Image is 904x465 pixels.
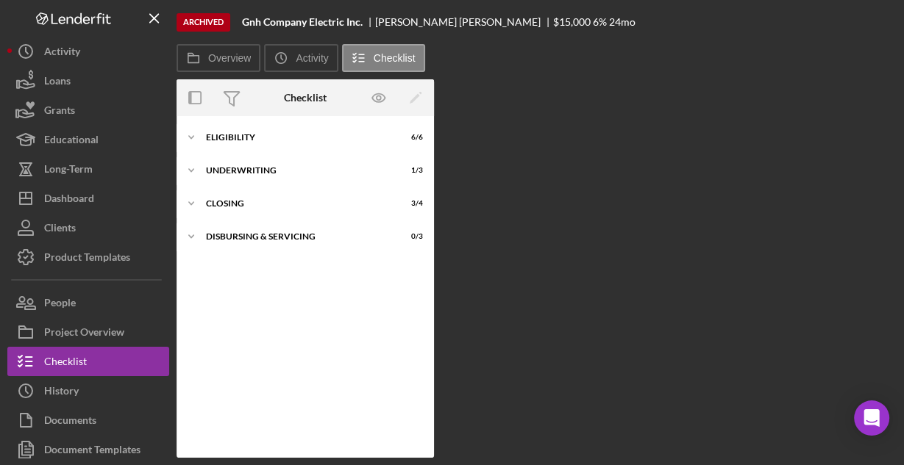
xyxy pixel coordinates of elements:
div: 3 / 4 [396,199,423,208]
div: Archived [177,13,230,32]
div: Documents [44,405,96,439]
div: Educational [44,125,99,158]
button: Activity [264,44,338,72]
button: Dashboard [7,184,169,213]
div: Checklist [284,92,327,104]
label: Overview [208,52,251,64]
div: Checklist [44,347,87,380]
div: Dashboard [44,184,94,217]
button: Checklist [7,347,169,376]
button: Loans [7,66,169,95]
button: Checklist [342,44,425,72]
div: Underwriting [206,166,386,175]
div: 0 / 3 [396,232,423,241]
div: 1 / 3 [396,166,423,175]
b: Gnh Company Electric Inc. [242,16,363,28]
button: Documents [7,405,169,435]
div: 24 mo [609,16,636,28]
div: People [44,288,76,321]
div: Long-Term [44,154,93,187]
button: Long-Term [7,154,169,184]
div: History [44,376,79,409]
div: Project Overview [44,317,124,350]
button: Project Overview [7,317,169,347]
button: Overview [177,44,260,72]
div: 6 % [593,16,607,28]
div: 6 / 6 [396,133,423,142]
div: Activity [44,37,80,70]
div: Disbursing & Servicing [206,232,386,241]
button: History [7,376,169,405]
div: Product Templates [44,242,130,275]
div: Open Intercom Messenger [854,400,889,436]
label: Checklist [374,52,416,64]
div: Grants [44,95,75,129]
div: Loans [44,66,71,99]
button: Grants [7,95,169,125]
div: Closing [206,199,386,208]
button: Document Templates [7,435,169,464]
button: Clients [7,213,169,242]
button: Product Templates [7,242,169,272]
div: Clients [44,213,76,246]
div: Eligibility [206,133,386,142]
label: Activity [296,52,328,64]
div: [PERSON_NAME] [PERSON_NAME] [375,16,553,28]
div: $15,000 [553,16,591,28]
button: Educational [7,125,169,154]
button: People [7,288,169,317]
button: Activity [7,37,169,66]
